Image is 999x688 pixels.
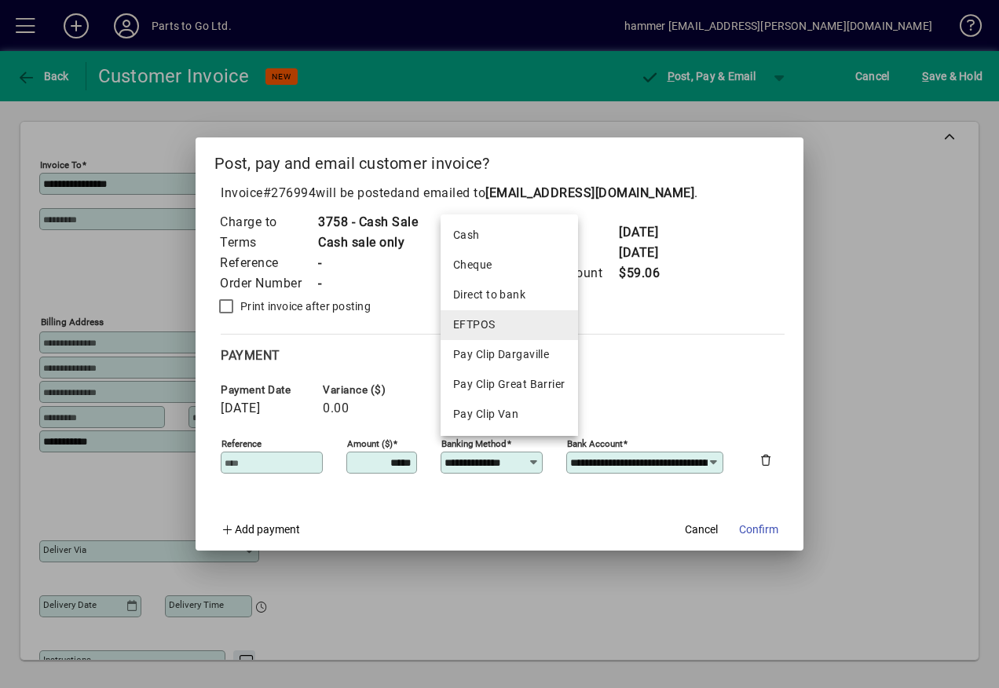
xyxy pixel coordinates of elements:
[453,317,565,333] div: EFTPOS
[221,437,262,448] mat-label: Reference
[739,521,778,538] span: Confirm
[453,346,565,363] div: Pay Clip Dargaville
[618,263,681,284] td: $59.06
[221,348,280,363] span: Payment
[317,253,418,273] td: -
[618,243,681,263] td: [DATE]
[485,185,694,200] b: [EMAIL_ADDRESS][DOMAIN_NAME]
[676,516,726,544] button: Cancel
[453,257,565,273] div: Cheque
[219,273,317,294] td: Order Number
[441,437,507,448] mat-label: Banking method
[453,287,565,303] div: Direct to bank
[219,253,317,273] td: Reference
[214,516,306,544] button: Add payment
[196,137,803,183] h2: Post, pay and email customer invoice?
[221,401,260,415] span: [DATE]
[214,184,785,203] p: Invoice will be posted .
[221,384,315,396] span: Payment date
[618,222,681,243] td: [DATE]
[453,227,565,243] div: Cash
[219,232,317,253] td: Terms
[441,370,578,400] mat-option: Pay Clip Great Barrier
[441,280,578,310] mat-option: Direct to bank
[685,521,718,538] span: Cancel
[441,340,578,370] mat-option: Pay Clip Dargaville
[441,310,578,340] mat-option: EFTPOS
[397,185,694,200] span: and emailed to
[323,401,349,415] span: 0.00
[317,273,418,294] td: -
[567,437,623,448] mat-label: Bank Account
[441,221,578,251] mat-option: Cash
[263,185,317,200] span: #276994
[733,516,785,544] button: Confirm
[347,437,393,448] mat-label: Amount ($)
[453,406,565,423] div: Pay Clip Van
[237,298,371,314] label: Print invoice after posting
[219,212,317,232] td: Charge to
[317,212,418,232] td: 3758 - Cash Sale
[453,376,565,393] div: Pay Clip Great Barrier
[441,400,578,430] mat-option: Pay Clip Van
[323,384,417,396] span: Variance ($)
[441,251,578,280] mat-option: Cheque
[317,232,418,253] td: Cash sale only
[235,523,300,536] span: Add payment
